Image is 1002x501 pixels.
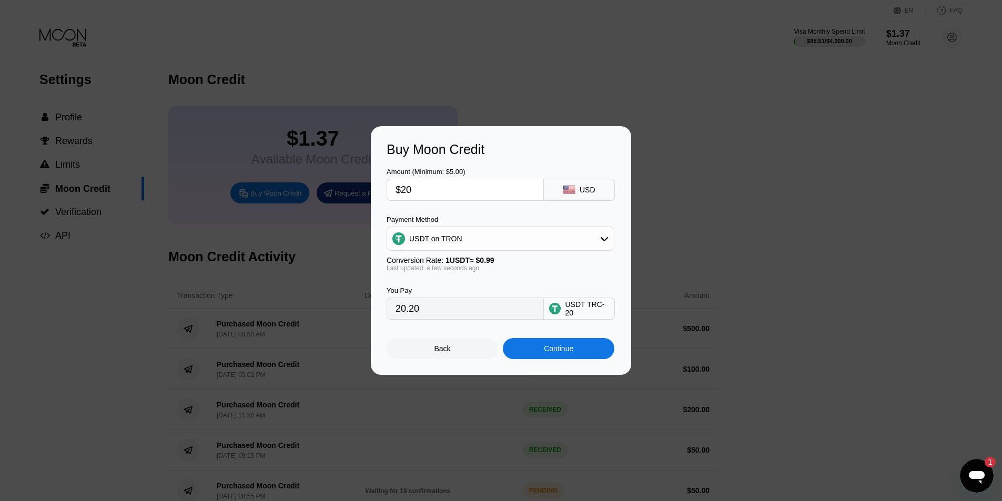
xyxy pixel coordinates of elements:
[387,338,498,359] div: Back
[565,300,609,317] div: USDT TRC-20
[409,234,462,243] div: USDT on TRON
[387,287,544,294] div: You Pay
[387,228,614,249] div: USDT on TRON
[503,338,614,359] div: Continue
[960,459,994,493] iframe: Button to launch messaging window, 1 unread message
[387,216,614,223] div: Payment Method
[387,256,614,264] div: Conversion Rate:
[396,179,535,200] input: $0.00
[387,264,614,272] div: Last updated: a few seconds ago
[434,344,451,353] div: Back
[387,142,615,157] div: Buy Moon Credit
[544,344,573,353] div: Continue
[387,168,544,176] div: Amount (Minimum: $5.00)
[580,186,595,194] div: USD
[446,256,494,264] span: 1 USDT ≈ $0.99
[975,457,996,467] iframe: Number of unread messages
